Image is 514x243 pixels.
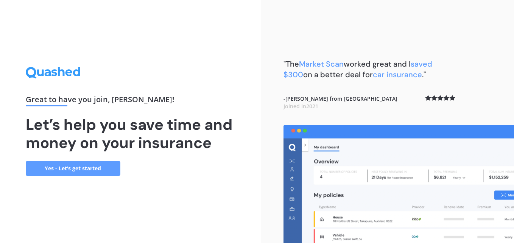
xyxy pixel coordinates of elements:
a: Yes - Let’s get started [26,161,120,176]
div: Great to have you join , [PERSON_NAME] ! [26,96,235,106]
b: - [PERSON_NAME] from [GEOGRAPHIC_DATA] [283,95,397,110]
h1: Let’s help you save time and money on your insurance [26,115,235,152]
span: Joined in 2021 [283,103,318,110]
b: "The worked great and I on a better deal for ." [283,59,432,79]
span: saved $300 [283,59,432,79]
span: Market Scan [299,59,344,69]
span: car insurance [373,70,422,79]
img: dashboard.webp [283,125,514,243]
